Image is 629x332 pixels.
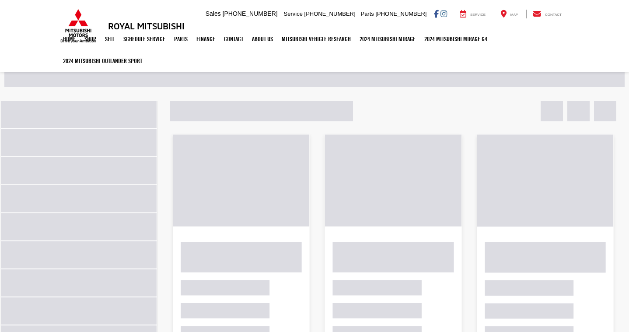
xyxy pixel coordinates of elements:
a: Map [494,10,524,18]
a: 2024 Mitsubishi Outlander SPORT [59,50,147,72]
span: Service [470,13,486,17]
span: Contact [545,13,562,17]
a: Contact [526,10,568,18]
h3: Royal Mitsubishi [108,21,185,31]
a: Facebook: Click to visit our Facebook page [434,10,439,17]
img: Mitsubishi [59,9,98,43]
a: Mitsubishi Vehicle Research [277,28,355,50]
a: Parts: Opens in a new tab [170,28,192,50]
a: Service [453,10,492,18]
span: Map [510,13,518,17]
a: Sell [101,28,119,50]
a: Finance [192,28,220,50]
span: [PHONE_NUMBER] [375,11,426,17]
a: Shop [80,28,101,50]
a: 2024 Mitsubishi Mirage G4 [420,28,492,50]
span: Parts [360,11,374,17]
a: Home [59,28,80,50]
span: [PHONE_NUMBER] [304,11,356,17]
a: Instagram: Click to visit our Instagram page [440,10,447,17]
a: About Us [248,28,277,50]
span: Sales [206,10,221,17]
a: Contact [220,28,248,50]
a: 2024 Mitsubishi Mirage [355,28,420,50]
span: [PHONE_NUMBER] [223,10,278,17]
span: Service [284,11,303,17]
a: Schedule Service: Opens in a new tab [119,28,170,50]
